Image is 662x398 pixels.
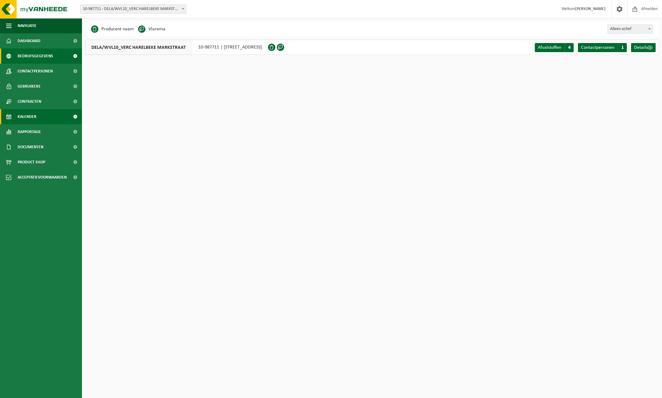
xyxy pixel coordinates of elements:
[18,170,67,185] span: Acceptatievoorwaarden
[607,25,653,34] span: Alleen actief
[18,94,41,109] span: Contracten
[18,109,36,124] span: Kalender
[85,40,192,55] span: DELA/WVL10_VERC HARELBEKE MARKSTRAAT
[91,25,134,34] li: Producent naam
[18,139,43,155] span: Documenten
[538,45,561,50] span: Afvalstoffen
[80,5,186,14] span: 10-987711 - DELA/WVL10_VERC HARELBEKE MARKSTRAAT - HARELBEKE
[80,5,186,13] span: 10-987711 - DELA/WVL10_VERC HARELBEKE MARKSTRAAT - HARELBEKE
[18,124,41,139] span: Rapportage
[575,7,606,11] strong: [PERSON_NAME]
[85,40,268,55] div: 10-987711 | [STREET_ADDRESS]
[18,48,53,64] span: Bedrijfsgegevens
[608,25,653,33] span: Alleen actief
[18,79,40,94] span: Gebruikers
[18,18,36,33] span: Navigatie
[18,64,53,79] span: Contactpersonen
[578,43,627,52] a: Contactpersonen 1
[631,43,656,52] a: Details
[634,45,648,50] span: Details
[18,155,45,170] span: Product Shop
[618,43,627,52] span: 1
[138,25,165,34] li: Vlarema
[565,43,574,52] span: 4
[18,33,40,48] span: Dashboard
[581,45,614,50] span: Contactpersonen
[535,43,574,52] a: Afvalstoffen 4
